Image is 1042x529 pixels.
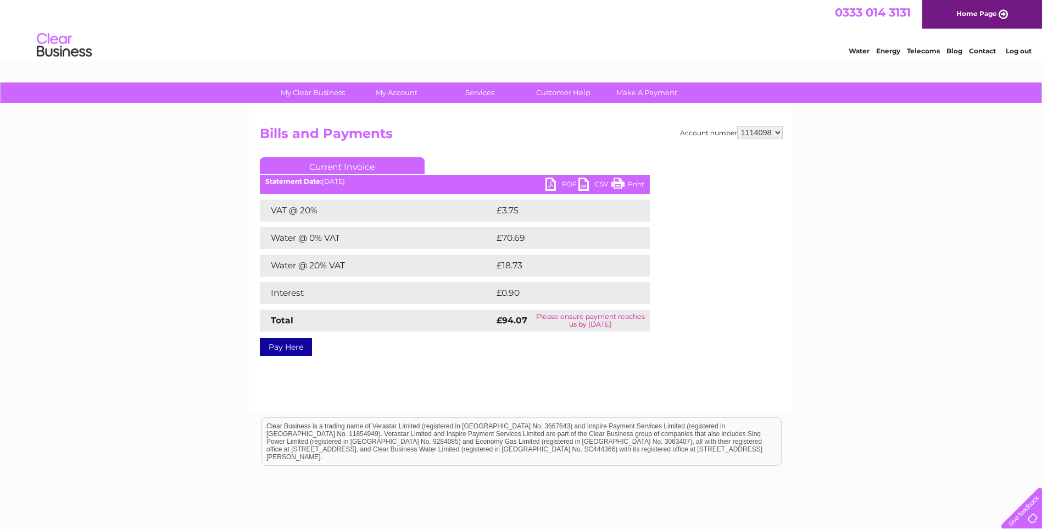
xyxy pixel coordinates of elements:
a: My Account [351,82,442,103]
a: Services [434,82,525,103]
a: Pay Here [260,338,312,356]
a: Log out [1006,47,1032,55]
a: Contact [969,47,996,55]
a: PDF [545,178,578,194]
b: Statement Date: [265,177,322,185]
a: Print [611,178,644,194]
a: Water [849,47,870,55]
a: Customer Help [518,82,609,103]
div: [DATE] [260,178,650,185]
td: Water @ 20% VAT [260,255,494,277]
div: Account number [680,126,783,139]
td: VAT @ 20% [260,200,494,222]
strong: £94.07 [497,315,527,326]
a: Blog [946,47,962,55]
a: My Clear Business [268,82,358,103]
a: Energy [876,47,900,55]
img: logo.png [36,29,92,62]
strong: Total [271,315,293,326]
a: CSV [578,178,611,194]
td: £3.75 [494,200,624,222]
a: 0333 014 3131 [835,5,911,19]
td: £0.90 [494,282,625,304]
a: Current Invoice [260,157,425,174]
td: £18.73 [494,255,627,277]
div: Clear Business is a trading name of Verastar Limited (registered in [GEOGRAPHIC_DATA] No. 3667643... [262,6,781,53]
a: Telecoms [907,47,940,55]
td: Water @ 0% VAT [260,227,494,249]
td: £70.69 [494,227,628,249]
td: Interest [260,282,494,304]
a: Make A Payment [601,82,692,103]
td: Please ensure payment reaches us by [DATE] [531,310,650,332]
h2: Bills and Payments [260,126,783,147]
